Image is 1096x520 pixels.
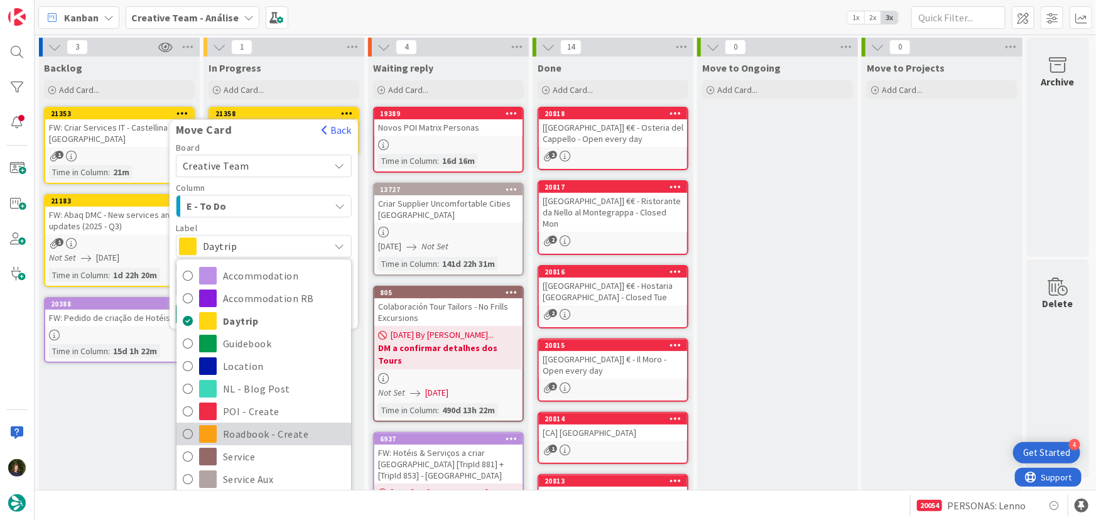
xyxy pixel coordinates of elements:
span: 2 [549,309,557,317]
span: : [108,268,110,282]
div: Time in Column [378,403,437,417]
div: FW: Abaq DMC - New services and updates (2025 - Q3) [45,207,193,234]
span: : [437,403,439,417]
div: 19389 [380,109,523,118]
div: 20815[[GEOGRAPHIC_DATA]] € - Il Moro - Open every day [539,340,687,379]
span: Board [176,143,200,152]
span: 1 [549,445,557,453]
div: 20815 [545,341,687,350]
div: 20814[CA] [GEOGRAPHIC_DATA] [539,413,687,441]
div: Open Get Started checklist, remaining modules: 4 [1013,442,1080,463]
div: 20054 [917,500,942,511]
div: 805Colaboración Tour Tailors - No Frills Excursions [374,287,523,326]
span: Move to Projects [867,62,945,74]
div: 21183 [45,195,193,207]
span: Support [26,2,57,17]
div: 20813[[GEOGRAPHIC_DATA]] €€€ - L'Uccellina [539,475,687,514]
div: 20814 [545,414,687,423]
div: [[GEOGRAPHIC_DATA]] € - Il Moro - Open every day [539,351,687,379]
span: E - To Do [187,198,281,214]
div: 20818 [545,109,687,118]
div: 21358 [215,109,358,118]
div: 21358Move CardBackBoardCreative TeamColumnE - To DoE - To DoLabelDaytripAccommodationAccommodatio... [210,108,358,136]
span: 1 [231,40,252,55]
a: Roadbook - Create [176,423,351,446]
span: : [108,165,110,179]
span: 0 [725,40,746,55]
img: Visit kanbanzone.com [8,8,26,26]
span: [DATE] [378,240,401,253]
div: Novos POI Matrix Personas [374,119,523,136]
a: 20388FW: Pedido de criação de HotéisTime in Column:15d 1h 22m [44,297,195,363]
div: [[GEOGRAPHIC_DATA]] €€ - Hostaria [GEOGRAPHIC_DATA] - Closed Tue [539,278,687,305]
span: 4 [396,40,417,55]
span: Guidebook [223,335,345,354]
span: NL - Blog Post [223,380,345,399]
span: 1 [55,151,63,159]
span: : [437,154,439,168]
span: [DATE] [96,251,119,264]
div: 21183FW: Abaq DMC - New services and updates (2025 - Q3) [45,195,193,234]
div: 13727 [380,185,523,194]
div: 21353 [45,108,193,119]
div: 6937 [374,433,523,445]
div: 805 [380,288,523,297]
a: 20814[CA] [GEOGRAPHIC_DATA] [538,412,688,464]
span: Label [176,224,198,232]
div: 6937FW: Hotéis & Serviços a criar [GEOGRAPHIC_DATA] [TripId 881] + [TripId 853] - [GEOGRAPHIC_DATA] [374,433,523,484]
a: Guidebook [176,333,351,355]
div: Get Started [1023,447,1070,459]
span: 3 [67,40,88,55]
span: 14 [560,40,582,55]
i: Not Set [421,241,448,252]
a: Accommodation [176,265,351,288]
div: Time in Column [49,344,108,358]
i: Not Set [49,252,76,263]
span: : [437,257,439,271]
span: 1 [55,238,63,246]
div: FW: Hotéis & Serviços a criar [GEOGRAPHIC_DATA] [TripId 881] + [TripId 853] - [GEOGRAPHIC_DATA] [374,445,523,484]
a: Service Aux [176,469,351,491]
div: 13727Criar Supplier Uncomfortable Cities [GEOGRAPHIC_DATA] [374,184,523,223]
div: [[GEOGRAPHIC_DATA]] €€ - Ristorante da Nello al Montegrappa - Closed Mon [539,193,687,232]
div: [[GEOGRAPHIC_DATA]] €€ - Osteria del Cappello - Open every day [539,119,687,147]
a: Accommodation RB [176,288,351,310]
div: 13727 [374,184,523,195]
span: Add Card... [224,84,264,95]
div: Colaboración Tour Tailors - No Frills Excursions [374,298,523,326]
div: 21m [110,165,133,179]
div: Time in Column [49,268,108,282]
span: Daytrip [223,312,345,331]
span: Add Card... [717,84,757,95]
span: Waiting reply [373,62,433,74]
span: [DATE] [425,386,448,399]
span: Backlog [44,62,82,74]
span: [DATE] By [PERSON_NAME]... [391,486,494,499]
span: Roadbook - Create [223,425,345,444]
div: 20817[[GEOGRAPHIC_DATA]] €€ - Ristorante da Nello al Montegrappa - Closed Mon [539,181,687,232]
div: FW: Criar Services IT - Castellina in [GEOGRAPHIC_DATA] [45,119,193,147]
div: 805 [374,287,523,298]
div: 20814 [539,413,687,425]
span: Add Card... [553,84,593,95]
button: E - To Do [176,195,352,217]
div: 20388FW: Pedido de criação de Hotéis [45,298,193,326]
div: 490d 13h 22m [439,403,498,417]
div: [CA] [GEOGRAPHIC_DATA] [539,425,687,441]
span: Service Aux [223,470,345,489]
span: Add Card... [882,84,922,95]
b: DM a confirmar detalhes dos Tours [378,342,519,367]
span: Service [223,448,345,467]
a: 20816[[GEOGRAPHIC_DATA]] €€ - Hostaria [GEOGRAPHIC_DATA] - Closed Tue [538,265,688,328]
a: 21358Move CardBackBoardCreative TeamColumnE - To DoE - To DoLabelDaytripAccommodationAccommodatio... [209,107,359,155]
span: Move to Ongoing [702,62,781,74]
a: Service [176,446,351,469]
span: Done [538,62,562,74]
div: 1d 22h 20m [110,268,160,282]
span: Add Card... [59,84,99,95]
div: 6937 [380,435,523,443]
a: 20817[[GEOGRAPHIC_DATA]] €€ - Ristorante da Nello al Montegrappa - Closed Mon [538,180,688,255]
div: Criar Supplier Uncomfortable Cities [GEOGRAPHIC_DATA] [374,195,523,223]
div: 20816 [539,266,687,278]
div: Time in Column [378,154,437,168]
